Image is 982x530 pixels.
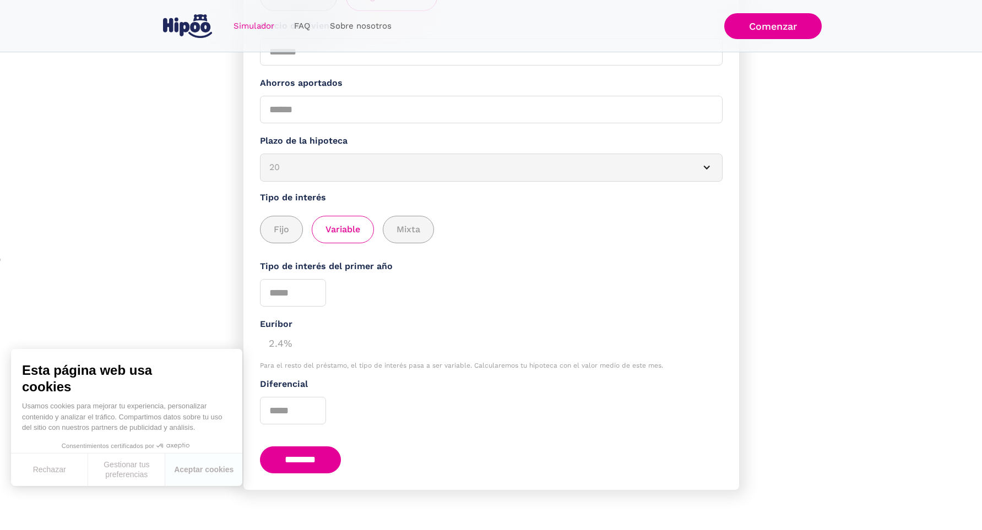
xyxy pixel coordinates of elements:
article: 20 [260,154,723,182]
a: FAQ [284,15,320,37]
a: Comenzar [724,13,822,39]
span: Variable [325,223,360,237]
div: 20 [269,161,687,174]
label: Ahorros aportados [260,77,723,90]
label: Diferencial [260,378,723,391]
div: Para el resto del préstamo, el tipo de interés pasa a ser variable. Calcularemos tu hipoteca con ... [260,362,723,369]
label: Tipo de interés [260,191,723,205]
label: Tipo de interés del primer año [260,260,723,274]
a: home [161,10,215,42]
span: Mixta [397,223,420,237]
div: add_description_here [260,216,723,244]
div: 2.4% [260,331,723,353]
a: Sobre nosotros [320,15,402,37]
label: Plazo de la hipoteca [260,134,723,148]
a: Simulador [224,15,284,37]
div: Euríbor [260,318,723,331]
span: Fijo [274,223,289,237]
